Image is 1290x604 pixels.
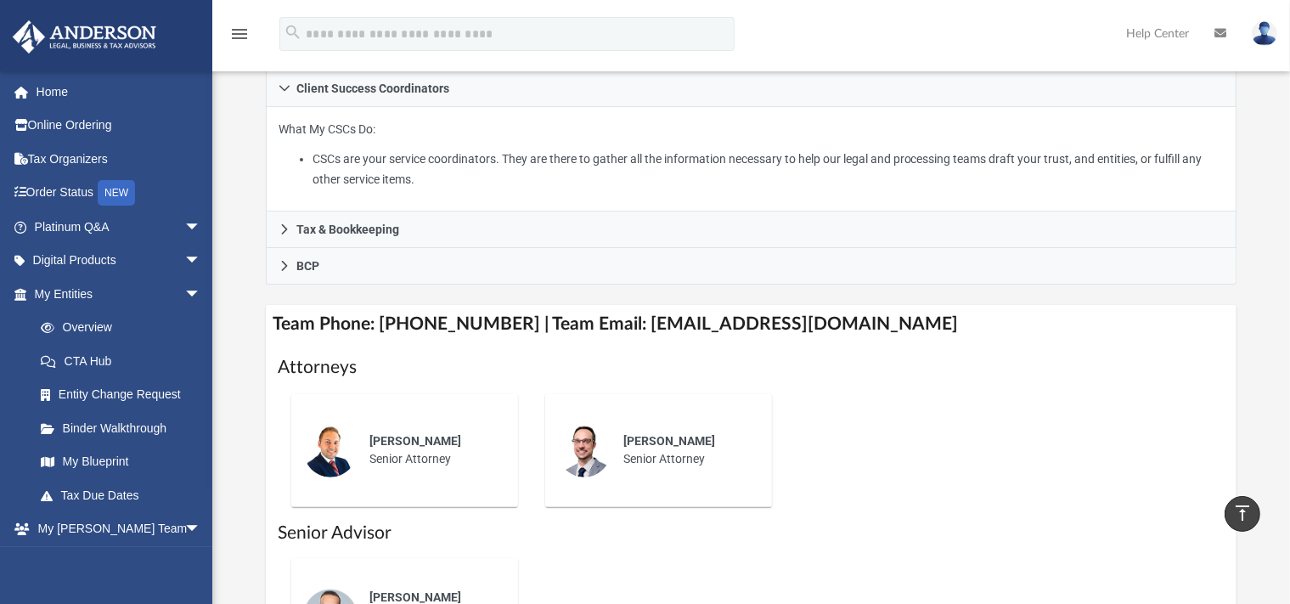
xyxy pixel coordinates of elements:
[266,212,1236,248] a: Tax & Bookkeeping
[184,244,218,279] span: arrow_drop_down
[279,119,1223,190] p: What My CSCs Do:
[12,142,227,176] a: Tax Organizers
[313,149,1224,190] li: CSCs are your service coordinators. They are there to gather all the information necessary to hel...
[229,32,250,44] a: menu
[229,24,250,44] i: menu
[611,421,760,480] div: Senior Attorney
[184,512,218,547] span: arrow_drop_down
[12,176,227,211] a: Order StatusNEW
[266,248,1236,285] a: BCP
[623,434,715,448] span: [PERSON_NAME]
[296,223,399,235] span: Tax & Bookkeeping
[296,82,449,94] span: Client Success Coordinators
[369,434,461,448] span: [PERSON_NAME]
[284,23,302,42] i: search
[24,411,227,445] a: Binder Walkthrough
[303,423,358,477] img: thumbnail
[296,260,319,272] span: BCP
[266,107,1236,212] div: Client Success Coordinators
[12,75,227,109] a: Home
[184,277,218,312] span: arrow_drop_down
[12,244,227,278] a: Digital Productsarrow_drop_down
[24,478,227,512] a: Tax Due Dates
[24,311,227,345] a: Overview
[24,344,227,378] a: CTA Hub
[12,210,227,244] a: Platinum Q&Aarrow_drop_down
[12,277,227,311] a: My Entitiesarrow_drop_down
[1232,503,1253,523] i: vertical_align_top
[98,180,135,206] div: NEW
[1225,496,1260,532] a: vertical_align_top
[266,305,1236,343] h4: Team Phone: [PHONE_NUMBER] | Team Email: [EMAIL_ADDRESS][DOMAIN_NAME]
[369,590,461,604] span: [PERSON_NAME]
[184,210,218,245] span: arrow_drop_down
[278,355,1224,380] h1: Attorneys
[24,545,210,600] a: My [PERSON_NAME] Team
[1252,21,1277,46] img: User Pic
[358,421,506,480] div: Senior Attorney
[24,445,218,479] a: My Blueprint
[266,71,1236,107] a: Client Success Coordinators
[8,20,161,54] img: Anderson Advisors Platinum Portal
[24,378,227,412] a: Entity Change Request
[557,423,611,477] img: thumbnail
[12,512,218,546] a: My [PERSON_NAME] Teamarrow_drop_down
[278,521,1224,545] h1: Senior Advisor
[12,109,227,143] a: Online Ordering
